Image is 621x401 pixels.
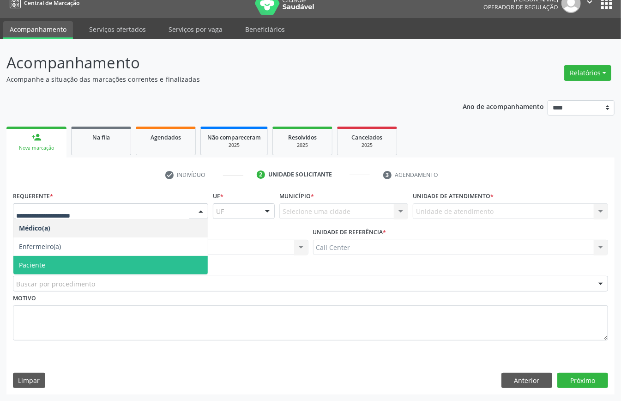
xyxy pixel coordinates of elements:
[31,132,42,142] div: person_add
[483,3,558,11] span: Operador de regulação
[16,279,95,289] span: Buscar por procedimento
[279,189,314,203] label: Município
[463,100,544,112] p: Ano de acompanhamento
[13,292,36,306] label: Motivo
[19,261,45,269] span: Paciente
[313,225,386,240] label: Unidade de referência
[239,21,291,37] a: Beneficiários
[207,134,261,141] span: Não compareceram
[92,134,110,141] span: Na fila
[162,21,229,37] a: Serviços por vaga
[3,21,73,39] a: Acompanhamento
[564,65,611,81] button: Relatórios
[151,134,181,141] span: Agendados
[501,373,552,389] button: Anterior
[344,142,390,149] div: 2025
[557,373,608,389] button: Próximo
[352,134,383,141] span: Cancelados
[268,170,332,179] div: Unidade solicitante
[413,189,494,203] label: Unidade de atendimento
[13,373,45,389] button: Limpar
[13,189,53,203] label: Requerente
[6,74,432,84] p: Acompanhe a situação das marcações correntes e finalizadas
[257,170,265,179] div: 2
[288,134,317,141] span: Resolvidos
[19,224,50,232] span: Médico(a)
[279,142,326,149] div: 2025
[19,242,61,251] span: Enfermeiro(a)
[216,207,224,216] span: UF
[13,145,60,152] div: Nova marcação
[83,21,152,37] a: Serviços ofertados
[213,189,223,203] label: UF
[207,142,261,149] div: 2025
[6,51,432,74] p: Acompanhamento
